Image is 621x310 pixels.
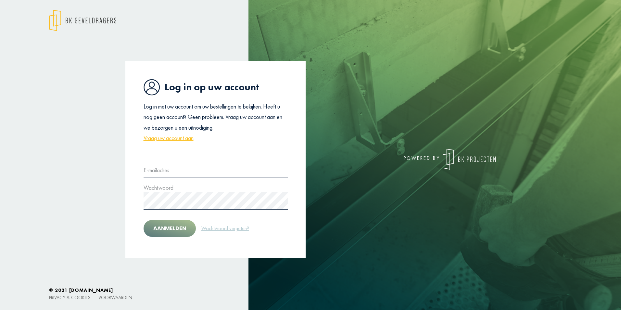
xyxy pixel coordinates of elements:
[49,287,572,293] h6: © 2021 [DOMAIN_NAME]
[144,183,173,193] label: Wachtwoord
[49,10,116,31] img: logo
[443,149,496,170] img: logo
[144,79,288,96] h1: Log in op uw account
[49,294,91,301] a: Privacy & cookies
[315,149,496,170] div: powered by
[144,220,196,237] button: Aanmelden
[144,79,160,96] img: icon
[201,224,249,233] a: Wachtwoord vergeten?
[144,101,288,144] p: Log in met uw account om uw bestellingen te bekijken. Heeft u nog geen account? Geen probleem. Vr...
[144,133,194,143] a: Vraag uw account aan
[98,294,132,301] a: Voorwaarden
